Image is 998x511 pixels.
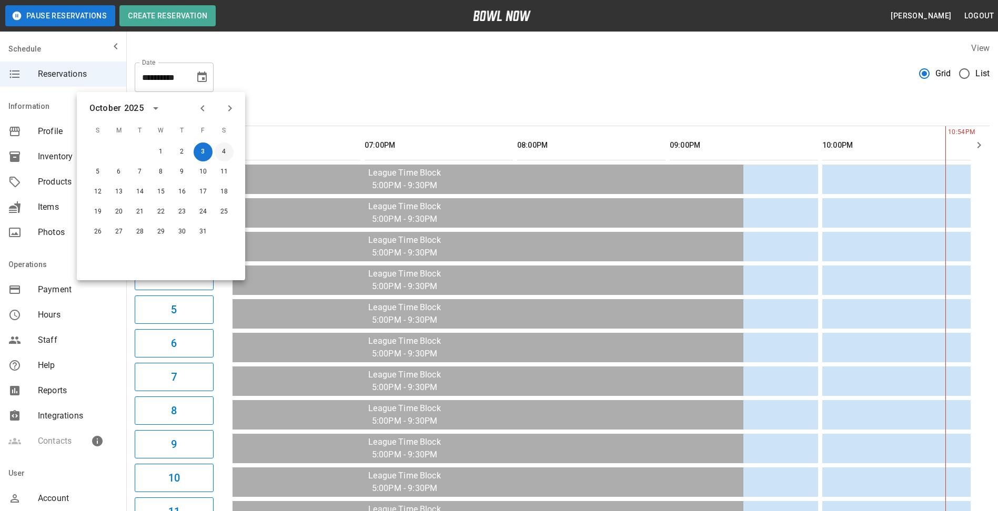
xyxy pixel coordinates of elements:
h6: 5 [171,301,177,318]
span: Hours [38,309,118,321]
button: Oct 6, 2025 [109,162,128,181]
div: October [89,102,121,115]
button: Oct 27, 2025 [109,222,128,241]
button: Logout [960,6,998,26]
button: Oct 21, 2025 [130,202,149,221]
span: Help [38,359,118,372]
button: [PERSON_NAME] [886,6,955,26]
h6: 6 [171,335,177,352]
button: 6 [135,329,214,357]
button: Oct 10, 2025 [194,162,213,181]
h6: 9 [171,436,177,453]
button: Oct 12, 2025 [88,182,107,201]
button: Oct 15, 2025 [152,182,170,201]
span: Payment [38,283,118,296]
span: T [173,120,191,141]
th: 09:00PM [670,130,818,160]
button: Oct 30, 2025 [173,222,191,241]
span: F [194,120,213,141]
div: 2025 [124,102,144,115]
span: Reports [38,384,118,397]
button: Oct 4, 2025 [215,142,234,161]
button: Next month [221,99,239,117]
span: List [975,67,990,80]
button: Oct 24, 2025 [194,202,213,221]
span: Products [38,176,118,188]
h6: 10 [168,469,180,486]
button: Oct 13, 2025 [109,182,128,201]
button: Oct 19, 2025 [88,202,107,221]
button: 5 [135,295,214,324]
span: M [109,120,128,141]
button: 10 [135,464,214,492]
button: Oct 25, 2025 [215,202,234,221]
span: Profile [38,125,118,138]
h6: 7 [171,369,177,385]
span: Grid [935,67,951,80]
img: logo [473,11,531,21]
button: Oct 16, 2025 [173,182,191,201]
button: Oct 18, 2025 [215,182,234,201]
button: 8 [135,396,214,425]
button: Oct 22, 2025 [152,202,170,221]
button: Oct 14, 2025 [130,182,149,201]
button: Oct 2, 2025 [173,142,191,161]
span: Reservations [38,68,118,80]
th: 08:00PM [517,130,666,160]
label: View [971,43,990,53]
span: Inventory [38,150,118,163]
span: Staff [38,334,118,346]
span: Photos [38,226,118,239]
button: Oct 26, 2025 [88,222,107,241]
button: 7 [135,363,214,391]
span: S [88,120,107,141]
button: Oct 8, 2025 [152,162,170,181]
span: Integrations [38,410,118,422]
button: Oct 20, 2025 [109,202,128,221]
div: inventory tabs [135,100,990,126]
h6: 8 [171,402,177,419]
th: 07:00PM [365,130,513,160]
button: Oct 7, 2025 [130,162,149,181]
button: Oct 31, 2025 [194,222,213,241]
button: Oct 28, 2025 [130,222,149,241]
button: Choose date, selected date is Oct 3, 2025 [191,67,213,88]
button: Oct 5, 2025 [88,162,107,181]
span: T [130,120,149,141]
span: Items [38,201,118,213]
button: calendar view is open, switch to year view [147,99,165,117]
th: 10:00PM [822,130,971,160]
span: 10:54PM [945,127,948,138]
button: Oct 17, 2025 [194,182,213,201]
button: Oct 23, 2025 [173,202,191,221]
span: Account [38,492,118,505]
button: Pause Reservations [5,5,115,26]
button: Oct 3, 2025 [194,142,213,161]
button: Oct 1, 2025 [152,142,170,161]
span: S [215,120,234,141]
button: 9 [135,430,214,458]
button: Previous month [194,99,211,117]
button: Oct 11, 2025 [215,162,234,181]
button: Create Reservation [119,5,216,26]
button: Oct 29, 2025 [152,222,170,241]
button: Oct 9, 2025 [173,162,191,181]
span: W [152,120,170,141]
